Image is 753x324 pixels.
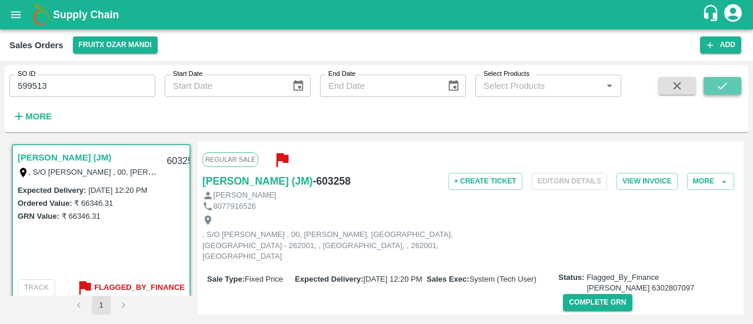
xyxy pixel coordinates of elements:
[18,69,35,79] label: SO ID
[92,296,111,315] button: page 1
[202,152,258,166] span: Regular Sale
[74,199,113,208] label: ₹ 66346.31
[587,283,694,294] div: [PERSON_NAME] 6302807097
[53,6,702,23] a: Supply Chain
[214,201,256,212] p: 8077916526
[88,186,147,195] label: [DATE] 12:20 PM
[68,296,135,315] nav: pagination navigation
[18,212,59,221] label: GRN Value:
[18,150,111,165] a: [PERSON_NAME] (JM)
[587,272,694,294] span: Flagged_By_Finance
[448,173,522,190] button: + Create Ticket
[29,3,53,26] img: logo
[62,212,101,221] label: ₹ 66346.31
[159,148,205,175] div: 603258
[202,173,313,189] a: [PERSON_NAME] (JM)
[484,69,529,79] label: Select Products
[245,275,283,283] span: Fixed Price
[287,75,309,97] button: Choose date
[25,112,52,121] strong: More
[173,69,202,79] label: Start Date
[328,69,355,79] label: End Date
[214,190,276,201] p: [PERSON_NAME]
[295,275,363,283] label: Expected Delivery :
[165,75,282,97] input: Start Date
[9,106,55,126] button: More
[469,275,537,283] span: System (Tech User)
[602,78,617,93] button: Open
[29,167,599,176] label: , S/O [PERSON_NAME] , 00, [PERSON_NAME], [GEOGRAPHIC_DATA], [GEOGRAPHIC_DATA] - 262001, , [GEOGRA...
[617,173,678,190] button: View Invoice
[18,186,86,195] label: Expected Delivery :
[558,272,584,283] label: Status:
[207,275,245,283] label: Sale Type :
[313,173,351,189] h6: - 603258
[53,9,119,21] b: Supply Chain
[94,281,185,295] b: Flagged_By_Finance
[722,2,744,27] div: account of current user
[2,1,29,28] button: open drawer
[700,36,741,54] button: Add
[202,229,467,262] p: , S/O [PERSON_NAME] , 00, [PERSON_NAME], [GEOGRAPHIC_DATA], [GEOGRAPHIC_DATA] - 262001, , [GEOGRA...
[364,275,422,283] span: [DATE] 12:20 PM
[687,173,734,190] button: More
[9,38,64,53] div: Sales Orders
[9,75,155,97] input: Enter SO ID
[563,294,632,311] button: Complete GRN
[442,75,465,97] button: Choose date
[75,278,185,298] button: Flagged_By_Finance
[18,199,72,208] label: Ordered Value:
[320,75,438,97] input: End Date
[702,4,722,25] div: customer-support
[427,275,469,283] label: Sales Exec :
[479,78,598,93] input: Select Products
[73,36,158,54] button: Select DC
